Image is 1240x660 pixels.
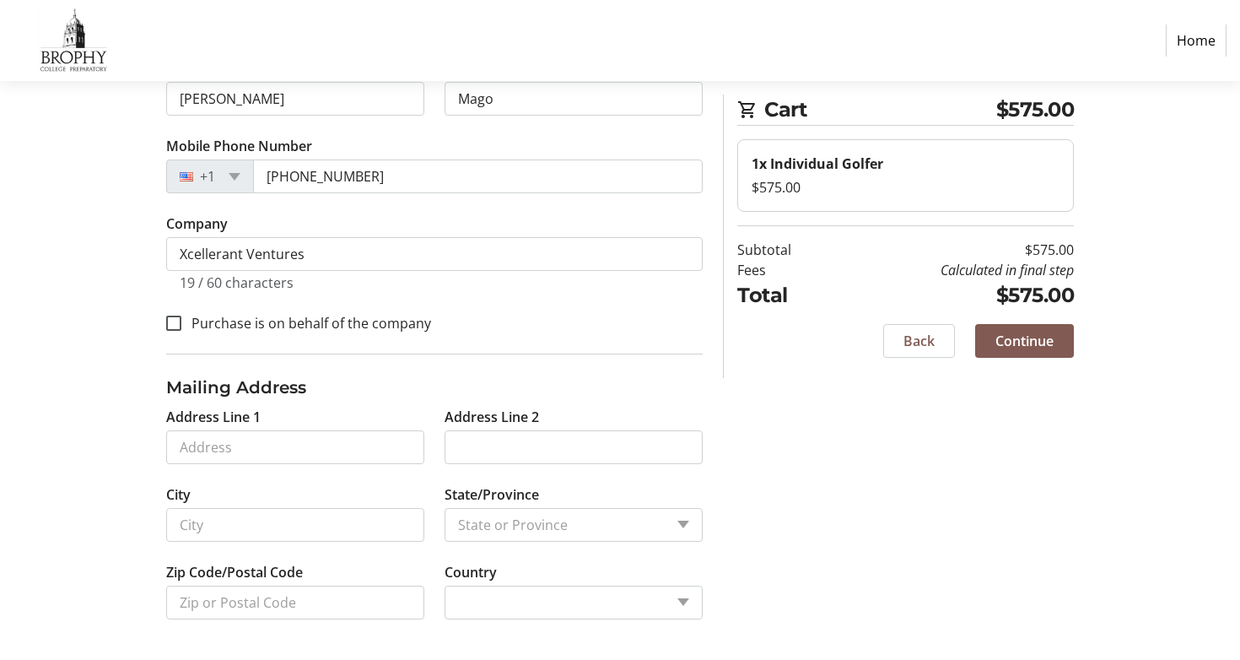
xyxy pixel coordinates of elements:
span: Continue [995,331,1054,351]
span: Cart [764,95,996,125]
td: $575.00 [834,280,1074,311]
img: Brophy College Preparatory 's Logo [13,7,133,74]
td: Fees [737,260,834,280]
label: City [166,484,191,505]
label: Address Line 2 [445,407,539,427]
input: Address [166,430,424,464]
label: Country [445,562,497,582]
button: Back [883,324,955,358]
label: Address Line 1 [166,407,261,427]
td: Total [737,280,834,311]
a: Home [1166,24,1227,57]
input: City [166,508,424,542]
input: Zip or Postal Code [166,586,424,619]
label: Mobile Phone Number [166,136,312,156]
label: Purchase is on behalf of the company [181,313,431,333]
label: Zip Code/Postal Code [166,562,303,582]
h3: Mailing Address [166,375,703,400]
div: $575.00 [752,177,1059,197]
td: $575.00 [834,240,1074,260]
span: $575.00 [996,95,1075,125]
button: Continue [975,324,1074,358]
input: (201) 555-0123 [253,160,703,193]
span: Back [903,331,935,351]
label: Company [166,214,228,234]
strong: 1x Individual Golfer [752,154,883,173]
label: State/Province [445,484,539,505]
td: Subtotal [737,240,834,260]
tr-character-limit: 19 / 60 characters [180,273,294,292]
td: Calculated in final step [834,260,1074,280]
